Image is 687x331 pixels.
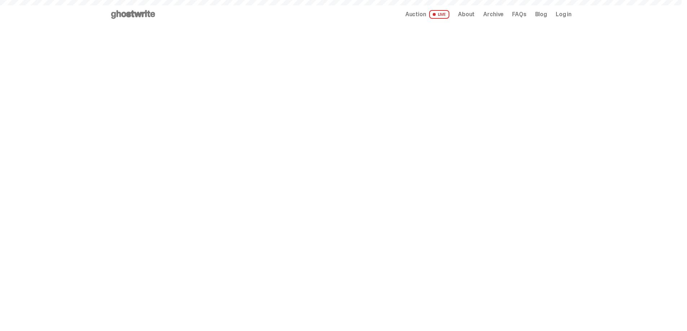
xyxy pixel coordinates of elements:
a: Archive [483,12,503,17]
span: Auction [405,12,426,17]
a: Blog [535,12,547,17]
a: Auction LIVE [405,10,449,19]
span: LIVE [429,10,450,19]
a: About [458,12,475,17]
a: Log in [556,12,572,17]
a: FAQs [512,12,526,17]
